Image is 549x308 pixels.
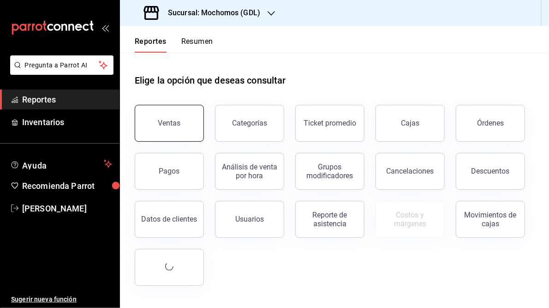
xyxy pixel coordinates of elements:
span: Inventarios [22,116,112,128]
span: Pregunta a Parrot AI [25,60,99,70]
button: Cajas [376,105,445,142]
span: Sugerir nueva función [11,295,112,304]
button: Ticket promedio [295,105,364,142]
button: open_drawer_menu [101,24,109,31]
div: Reporte de asistencia [301,211,358,228]
span: Ayuda [22,158,100,169]
button: Resumen [181,37,213,53]
div: Ticket promedio [304,119,356,127]
div: Descuentos [471,167,510,175]
button: Pagos [135,153,204,190]
button: Usuarios [215,201,284,238]
div: Análisis de venta por hora [221,163,278,180]
div: Órdenes [477,119,504,127]
h3: Sucursal: Mochomos (GDL) [161,7,260,18]
button: Datos de clientes [135,201,204,238]
button: Contrata inventarios para ver este reporte [376,201,445,238]
button: Análisis de venta por hora [215,153,284,190]
button: Ventas [135,105,204,142]
div: navigation tabs [135,37,213,53]
a: Pregunta a Parrot AI [6,67,113,77]
button: Órdenes [456,105,525,142]
div: Categorías [232,119,267,127]
span: Recomienda Parrot [22,180,112,192]
div: Usuarios [235,215,264,223]
div: Ventas [158,119,181,127]
div: Pagos [159,167,180,175]
div: Cajas [401,119,419,127]
button: Movimientos de cajas [456,201,525,238]
button: Grupos modificadores [295,153,364,190]
div: Cancelaciones [387,167,434,175]
button: Reporte de asistencia [295,201,364,238]
button: Pregunta a Parrot AI [10,55,113,75]
span: Reportes [22,93,112,106]
h1: Elige la opción que deseas consultar [135,73,286,87]
div: Grupos modificadores [301,163,358,180]
button: Cancelaciones [376,153,445,190]
div: Datos de clientes [142,215,197,223]
div: Costos y márgenes [382,211,439,228]
span: [PERSON_NAME] [22,202,112,215]
button: Categorías [215,105,284,142]
button: Reportes [135,37,167,53]
div: Movimientos de cajas [462,211,519,228]
button: Descuentos [456,153,525,190]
